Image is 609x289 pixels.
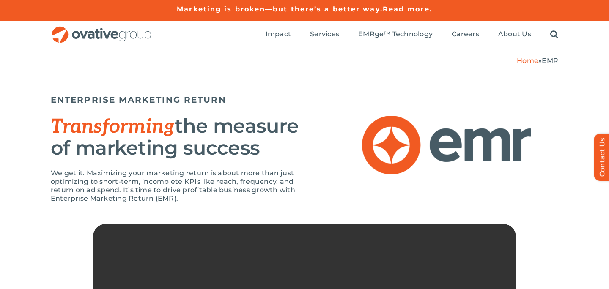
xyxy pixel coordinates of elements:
span: » [517,57,558,65]
img: EMR – Logo [362,116,531,174]
a: OG_Full_horizontal_RGB [51,25,152,33]
span: Impact [266,30,291,38]
a: Impact [266,30,291,39]
a: Search [550,30,558,39]
span: EMR [542,57,558,65]
a: Marketing is broken—but there’s a better way. [177,5,383,13]
h2: the measure of marketing success [51,115,304,158]
a: EMRge™ Technology [358,30,433,39]
span: Careers [452,30,479,38]
a: Home [517,57,538,65]
span: EMRge™ Technology [358,30,433,38]
a: Careers [452,30,479,39]
h5: ENTERPRISE MARKETING RETURN [51,95,304,105]
a: About Us [498,30,531,39]
a: Services [310,30,339,39]
nav: Menu [266,21,558,48]
span: Transforming [51,115,175,139]
span: Services [310,30,339,38]
p: We get it. Maximizing your marketing return is about more than just optimizing to short-term, inc... [51,169,304,203]
a: Read more. [383,5,432,13]
span: About Us [498,30,531,38]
